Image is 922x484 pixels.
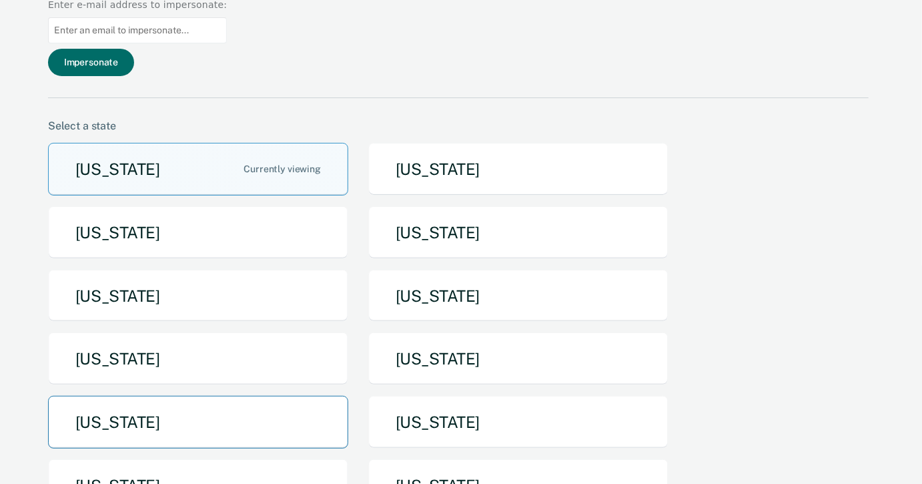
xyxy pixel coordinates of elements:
[48,270,348,322] button: [US_STATE]
[48,119,869,132] div: Select a state
[368,396,668,449] button: [US_STATE]
[368,143,668,196] button: [US_STATE]
[48,17,227,43] input: Enter an email to impersonate...
[368,206,668,259] button: [US_STATE]
[368,270,668,322] button: [US_STATE]
[48,396,348,449] button: [US_STATE]
[48,332,348,385] button: [US_STATE]
[48,206,348,259] button: [US_STATE]
[48,143,348,196] button: [US_STATE]
[368,332,668,385] button: [US_STATE]
[48,49,134,76] button: Impersonate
